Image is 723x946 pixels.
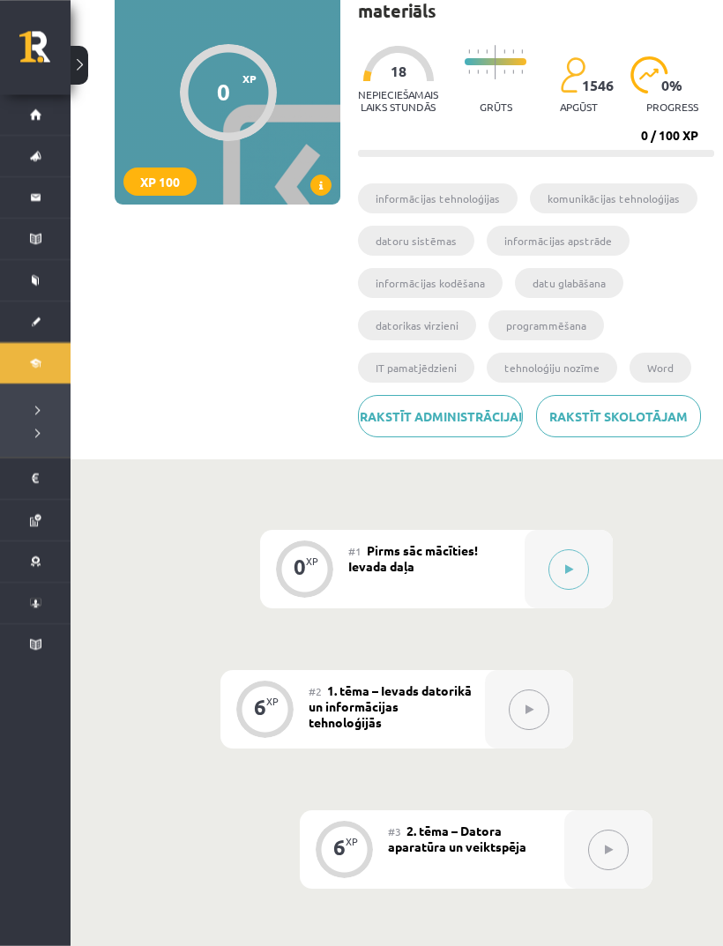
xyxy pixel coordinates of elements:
img: icon-progress-161ccf0a02000e728c5f80fcf4c31c7af3da0e1684b2b1d7c360e028c24a22f1.svg [630,56,668,93]
span: 0 % [661,78,683,93]
div: XP [266,696,279,706]
div: 6 [254,699,266,715]
a: Rīgas 1. Tālmācības vidusskola [19,31,71,75]
div: XP [306,556,318,566]
img: icon-short-line-57e1e144782c952c97e751825c79c345078a6d821885a25fce030b3d8c18986b.svg [468,49,470,54]
img: icon-short-line-57e1e144782c952c97e751825c79c345078a6d821885a25fce030b3d8c18986b.svg [468,70,470,74]
li: datoru sistēmas [358,226,474,256]
p: apgūst [560,101,598,113]
span: Pirms sāc mācīties! Ievada daļa [348,542,478,574]
span: 18 [391,63,406,79]
span: #3 [388,824,401,838]
span: #2 [309,684,322,698]
span: 1. tēma – Ievads datorikā un informācijas tehnoloģijās [309,682,472,730]
img: icon-short-line-57e1e144782c952c97e751825c79c345078a6d821885a25fce030b3d8c18986b.svg [503,49,505,54]
div: XP [346,837,358,846]
p: Nepieciešamais laiks stundās [358,88,438,113]
li: datorikas virzieni [358,310,476,340]
img: icon-short-line-57e1e144782c952c97e751825c79c345078a6d821885a25fce030b3d8c18986b.svg [486,49,488,54]
div: 0 [294,559,306,575]
img: icon-short-line-57e1e144782c952c97e751825c79c345078a6d821885a25fce030b3d8c18986b.svg [503,70,505,74]
a: Rakstīt administrācijai [358,395,523,437]
span: XP [242,72,257,85]
span: 1546 [582,78,614,93]
img: icon-short-line-57e1e144782c952c97e751825c79c345078a6d821885a25fce030b3d8c18986b.svg [477,49,479,54]
a: Rakstīt skolotājam [536,395,701,437]
img: icon-short-line-57e1e144782c952c97e751825c79c345078a6d821885a25fce030b3d8c18986b.svg [521,49,523,54]
li: tehnoloģiju nozīme [487,353,617,383]
img: icon-short-line-57e1e144782c952c97e751825c79c345078a6d821885a25fce030b3d8c18986b.svg [512,70,514,74]
li: programmēšana [488,310,604,340]
div: XP 100 [123,168,197,196]
img: icon-short-line-57e1e144782c952c97e751825c79c345078a6d821885a25fce030b3d8c18986b.svg [521,70,523,74]
li: informācijas kodēšana [358,268,503,298]
li: informācijas tehnoloģijas [358,183,518,213]
li: datu glabāšana [515,268,623,298]
img: icon-short-line-57e1e144782c952c97e751825c79c345078a6d821885a25fce030b3d8c18986b.svg [477,70,479,74]
p: Grūts [480,101,512,113]
p: progress [646,101,698,113]
li: IT pamatjēdzieni [358,353,474,383]
span: #1 [348,544,361,558]
div: 0 [217,78,230,105]
li: Word [630,353,691,383]
div: 6 [333,839,346,855]
img: students-c634bb4e5e11cddfef0936a35e636f08e4e9abd3cc4e673bd6f9a4125e45ecb1.svg [560,56,585,93]
img: icon-short-line-57e1e144782c952c97e751825c79c345078a6d821885a25fce030b3d8c18986b.svg [512,49,514,54]
img: icon-short-line-57e1e144782c952c97e751825c79c345078a6d821885a25fce030b3d8c18986b.svg [486,70,488,74]
img: icon-long-line-d9ea69661e0d244f92f715978eff75569469978d946b2353a9bb055b3ed8787d.svg [495,45,496,79]
li: komunikācijas tehnoloģijas [530,183,697,213]
span: 2. tēma – Datora aparatūra un veiktspēja [388,823,526,854]
li: informācijas apstrāde [487,226,630,256]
